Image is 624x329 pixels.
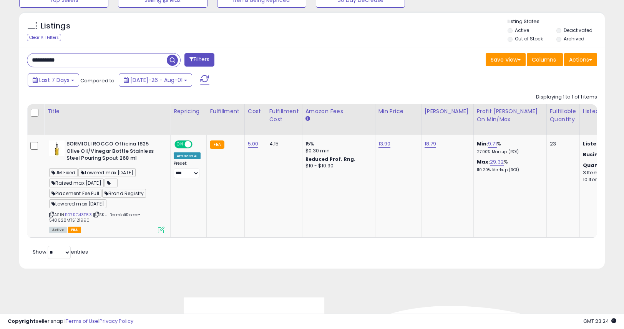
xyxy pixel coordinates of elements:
[174,152,201,159] div: Amazon AI
[33,248,88,256] span: Show: entries
[66,140,160,164] b: BORMIOLI ROCCO Officina 1825 Olive Oil/Vinegar Bottle Stainless Steel Pouring Spout 268 ml
[305,147,369,154] div: $0.30 min
[473,104,546,135] th: The percentage added to the cost of goods (COGS) that forms the calculator for Min & Max prices.
[515,35,543,42] label: Out of Stock
[425,107,470,115] div: [PERSON_NAME]
[425,140,436,148] a: 18.79
[305,156,356,162] b: Reduced Prof. Rng.
[378,107,418,115] div: Min Price
[269,107,299,124] div: Fulfillment Cost
[564,35,584,42] label: Archived
[532,56,556,63] span: Columns
[49,140,164,232] div: ASIN:
[536,94,597,101] div: Displaying 1 to 1 of 1 items
[305,140,369,147] div: 15%
[477,159,541,173] div: %
[49,140,65,156] img: 31Ouj36WhqL._SL40_.jpg
[49,212,141,223] span: | SKU: BormioliRocco-540628MTS121990
[550,140,574,147] div: 23
[508,18,605,25] p: Listing States:
[488,140,497,148] a: 9.71
[515,27,529,33] label: Active
[378,140,391,148] a: 13.90
[248,140,259,148] a: 5.00
[68,227,81,233] span: FBA
[184,53,214,67] button: Filters
[477,140,541,155] div: %
[49,189,101,198] span: Placement Fee Full
[583,140,618,147] b: Listed Price:
[175,141,185,148] span: ON
[47,107,167,115] div: Title
[477,140,488,147] b: Min:
[486,53,526,66] button: Save View
[248,107,263,115] div: Cost
[305,107,372,115] div: Amazon Fees
[477,167,541,173] p: 110.20% Markup (ROI)
[527,53,563,66] button: Columns
[80,77,116,84] span: Compared to:
[269,140,296,147] div: 4.15
[78,168,136,177] span: Lowered max [DATE]
[28,73,79,87] button: Last 7 Days
[130,76,183,84] span: [DATE]-26 - Aug-01
[65,212,92,218] a: B07RG43T83
[305,163,369,169] div: $10 - $10.90
[174,161,201,178] div: Preset:
[27,34,61,41] div: Clear All Filters
[550,107,576,124] div: Fulfillable Quantity
[49,179,104,187] span: Raised max [DATE]
[564,27,592,33] label: Deactivated
[49,227,67,233] span: All listings currently available for purchase on Amazon
[305,115,310,122] small: Amazon Fees.
[39,76,70,84] span: Last 7 Days
[174,107,203,115] div: Repricing
[102,189,146,198] span: Brand Registry
[49,199,106,208] span: Lowered max [DATE]
[119,73,192,87] button: [DATE]-26 - Aug-01
[191,141,204,148] span: OFF
[564,53,597,66] button: Actions
[477,158,490,165] b: Max:
[477,107,543,124] div: Profit [PERSON_NAME] on Min/Max
[490,158,504,166] a: 29.32
[210,140,224,149] small: FBA
[477,149,541,155] p: 27.00% Markup (ROI)
[49,168,78,177] span: JM Fixed
[210,107,241,115] div: Fulfillment
[41,21,70,32] h5: Listings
